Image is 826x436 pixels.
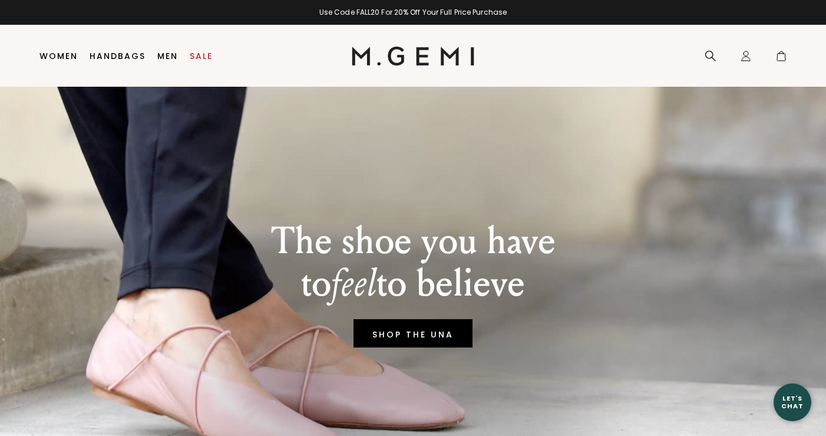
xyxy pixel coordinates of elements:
[271,220,556,263] p: The shoe you have
[331,261,376,306] em: feel
[190,51,213,61] a: Sale
[157,51,178,61] a: Men
[271,263,556,305] p: to to believe
[353,319,473,348] a: SHOP THE UNA
[774,395,811,409] div: Let's Chat
[352,47,475,65] img: M.Gemi
[90,51,146,61] a: Handbags
[39,51,78,61] a: Women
